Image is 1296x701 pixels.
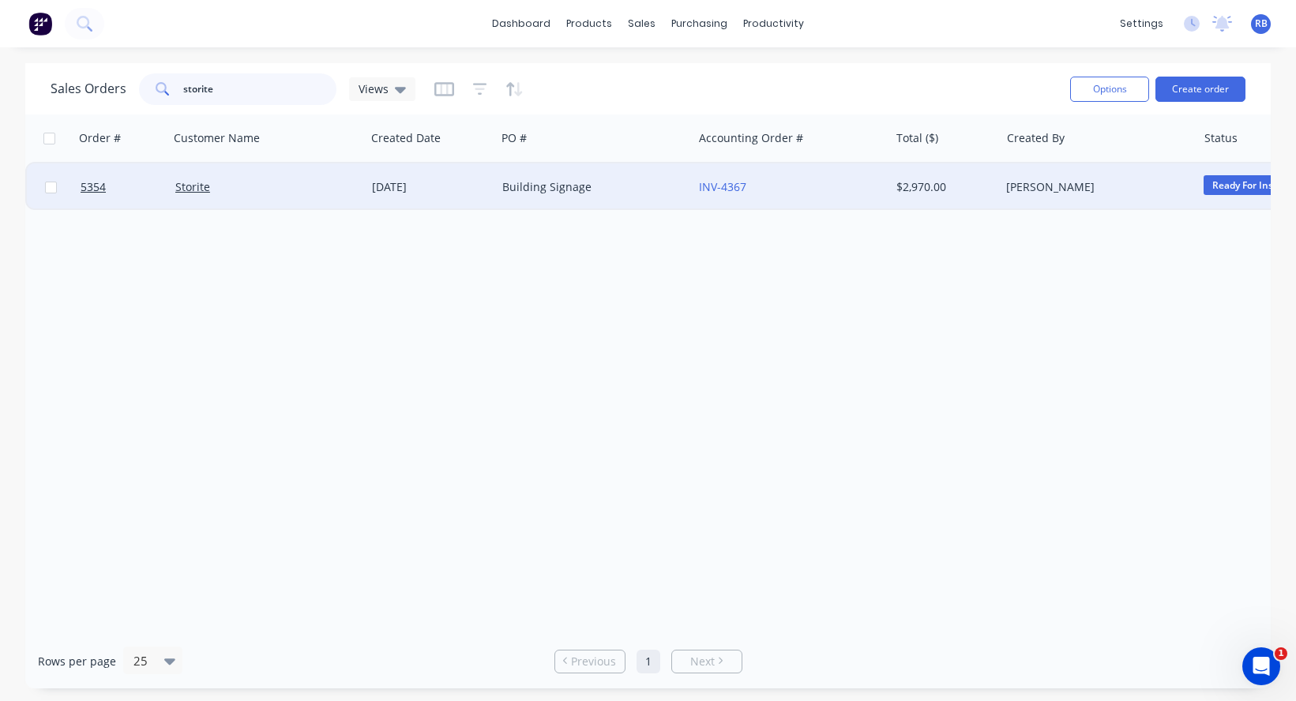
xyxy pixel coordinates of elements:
div: Status [1204,130,1238,146]
div: sales [620,12,663,36]
input: Search... [183,73,337,105]
div: purchasing [663,12,735,36]
div: Accounting Order # [699,130,803,146]
div: Customer Name [174,130,260,146]
a: INV-4367 [699,179,746,194]
a: Next page [672,654,742,669]
a: Previous page [555,654,625,669]
a: Page 1 is your current page [637,650,660,673]
span: 1 [1275,647,1287,660]
a: Storite [175,179,210,194]
div: products [558,12,620,36]
div: [PERSON_NAME] [1006,179,1181,195]
button: Create order [1155,77,1245,102]
div: Created Date [371,130,441,146]
span: Previous [571,654,616,669]
div: Order # [79,130,121,146]
div: PO # [501,130,527,146]
span: 5354 [81,179,106,195]
ul: Pagination [548,650,749,673]
span: Next [690,654,715,669]
div: productivity [735,12,812,36]
a: dashboard [484,12,558,36]
div: Building Signage [502,179,678,195]
div: [DATE] [372,179,490,195]
iframe: Intercom live chat [1242,647,1280,685]
div: Created By [1007,130,1065,146]
div: $2,970.00 [896,179,989,195]
img: Factory [28,12,52,36]
div: settings [1112,12,1171,36]
button: Options [1070,77,1149,102]
a: 5354 [81,163,175,211]
span: RB [1255,17,1268,31]
span: Views [359,81,389,97]
div: Total ($) [896,130,938,146]
span: Rows per page [38,654,116,669]
h1: Sales Orders [51,81,126,96]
